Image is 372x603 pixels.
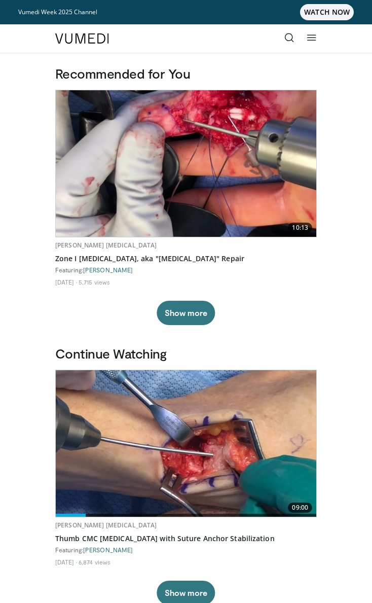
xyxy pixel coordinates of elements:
a: 09:00 [56,370,316,517]
a: Thumb CMC [MEDICAL_DATA] with Suture Anchor Stabilization [55,534,317,544]
h3: Recommended for You [55,65,317,82]
li: 5,715 views [79,278,110,286]
div: Featuring: [55,266,317,274]
a: [PERSON_NAME] [MEDICAL_DATA] [55,521,157,529]
a: 10:13 [56,90,316,237]
button: Show more [157,301,215,325]
div: Featuring: [55,546,317,554]
img: VuMedi Logo [55,33,109,44]
a: [PERSON_NAME] [83,546,133,553]
span: WATCH NOW [300,4,354,20]
li: [DATE] [55,278,77,286]
a: [PERSON_NAME] [MEDICAL_DATA] [55,241,157,250]
span: 10:13 [288,223,312,233]
a: Vumedi Week 2025 ChannelWATCH NOW [18,4,354,20]
img: 0d59ad00-c255-429e-9de8-eb2f74552347.620x360_q85_upscale.jpg [56,90,316,237]
span: 09:00 [288,503,312,513]
li: 6,874 views [79,558,110,566]
img: 6c4ab8d9-ead7-46ab-bb92-4bf4fe9ee6dd.620x360_q85_upscale.jpg [56,370,316,517]
h3: Continue Watching [55,345,317,362]
li: [DATE] [55,558,77,566]
a: [PERSON_NAME] [83,266,133,273]
a: Zone I [MEDICAL_DATA], aka "[MEDICAL_DATA]" Repair [55,254,317,264]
